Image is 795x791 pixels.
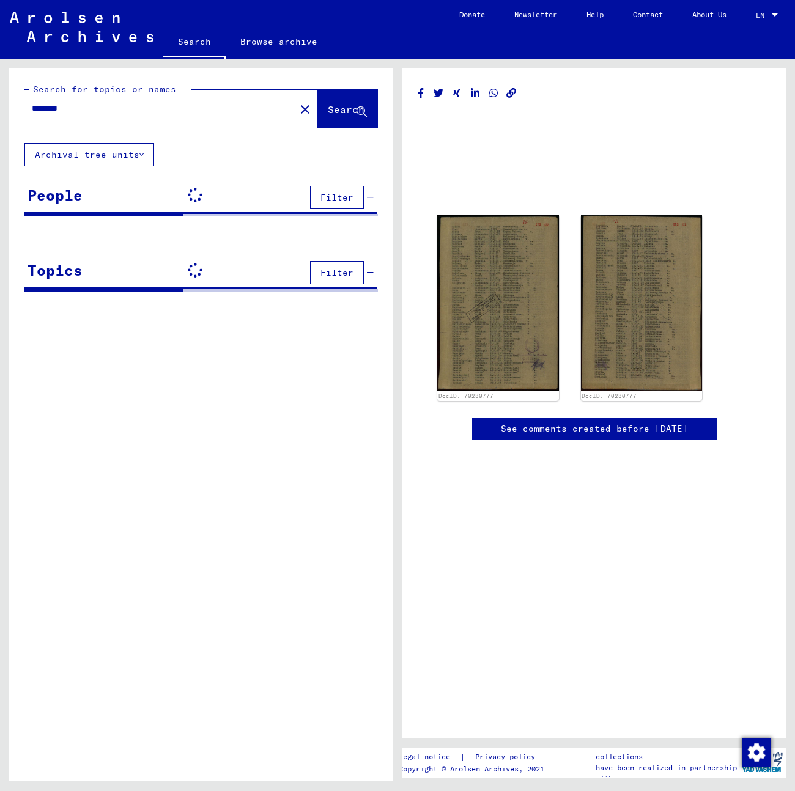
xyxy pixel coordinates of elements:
[451,86,464,101] button: Share on Xing
[320,267,353,278] span: Filter
[432,86,445,101] button: Share on Twitter
[742,738,771,767] img: Change consent
[317,90,377,128] button: Search
[320,192,353,203] span: Filter
[469,86,482,101] button: Share on LinkedIn
[293,97,317,121] button: Clear
[226,27,332,56] a: Browse archive
[487,86,500,101] button: Share on WhatsApp
[399,763,550,774] p: Copyright © Arolsen Archives, 2021
[437,215,559,391] img: 001.jpg
[33,84,176,95] mat-label: Search for topics or names
[581,215,703,391] img: 002.jpg
[739,747,785,778] img: yv_logo.png
[399,751,550,763] div: |
[310,186,364,209] button: Filter
[756,11,769,20] span: EN
[465,751,550,763] a: Privacy policy
[28,184,83,206] div: People
[163,27,226,59] a: Search
[505,86,518,101] button: Copy link
[399,751,460,763] a: Legal notice
[438,392,494,399] a: DocID: 70280777
[582,392,637,399] a: DocID: 70280777
[10,12,153,42] img: Arolsen_neg.svg
[596,740,738,762] p: The Arolsen Archives online collections
[596,762,738,784] p: have been realized in partnership with
[415,86,427,101] button: Share on Facebook
[24,143,154,166] button: Archival tree units
[501,422,688,435] a: See comments created before [DATE]
[328,103,364,116] span: Search
[28,259,83,281] div: Topics
[298,102,312,117] mat-icon: close
[310,261,364,284] button: Filter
